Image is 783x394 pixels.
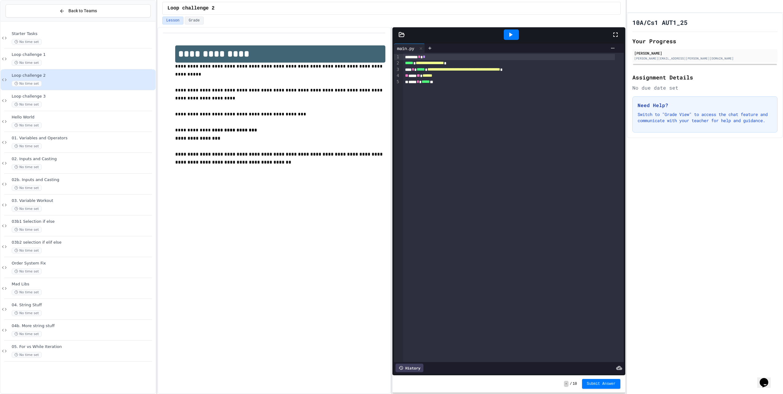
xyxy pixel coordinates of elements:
span: Loop challenge 1 [12,52,154,57]
span: No time set [12,268,42,274]
span: Hello World [12,115,154,120]
div: [PERSON_NAME][EMAIL_ADDRESS][PERSON_NAME][DOMAIN_NAME] [634,56,776,61]
h2: Your Progress [632,37,777,45]
span: Starter Tasks [12,31,154,37]
span: - [564,381,569,387]
span: No time set [12,352,42,358]
div: main.py [394,45,417,52]
button: Back to Teams [6,4,151,17]
span: 03b2 selection if elif else [12,240,154,245]
h1: 10A/Cs1 AUT1_25 [632,18,688,27]
span: 10 [573,381,577,386]
span: Order System Fix [12,261,154,266]
span: No time set [12,206,42,212]
button: Submit Answer [582,379,621,389]
span: No time set [12,164,42,170]
h2: Assignment Details [632,73,777,82]
span: 04b. More string stuff [12,323,154,329]
span: No time set [12,331,42,337]
div: No due date set [632,84,777,91]
span: No time set [12,289,42,295]
span: 05. For vs While Iteration [12,344,154,350]
div: 1 [394,54,400,60]
span: 01. Variables and Operators [12,136,154,141]
span: Back to Teams [68,8,97,14]
span: / [570,381,572,386]
span: Loop challenge 2 [168,5,215,12]
span: No time set [12,248,42,253]
div: 3 [394,67,400,73]
h3: Need Help? [638,102,772,109]
span: No time set [12,39,42,45]
p: Switch to "Grade View" to access the chat feature and communicate with your teacher for help and ... [638,111,772,124]
span: No time set [12,102,42,107]
span: No time set [12,143,42,149]
div: 4 [394,73,400,79]
span: Loop challenge 3 [12,94,154,99]
div: History [395,364,423,372]
span: Loop challenge 2 [12,73,154,78]
span: No time set [12,122,42,128]
span: 02b. Inputs and Casting [12,177,154,183]
div: [PERSON_NAME] [634,50,776,56]
span: Submit Answer [587,381,616,386]
button: Grade [185,17,204,25]
span: Mad Libs [12,282,154,287]
span: 02. Inputs and Casting [12,156,154,162]
span: 03. Variable Workout [12,198,154,203]
div: main.py [394,44,425,53]
span: 03b1 Selection if else [12,219,154,224]
button: Lesson [162,17,183,25]
span: No time set [12,60,42,66]
div: 5 [394,79,400,85]
span: No time set [12,185,42,191]
span: No time set [12,227,42,233]
span: No time set [12,310,42,316]
div: 2 [394,60,400,66]
span: No time set [12,81,42,87]
iframe: chat widget [757,369,777,388]
span: 04. String Stuff [12,303,154,308]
